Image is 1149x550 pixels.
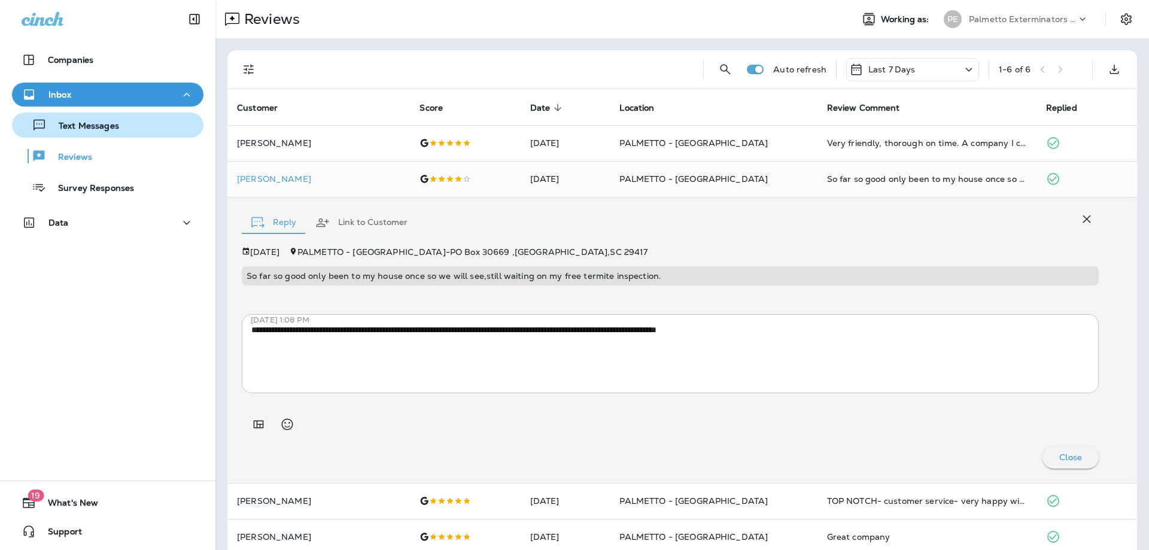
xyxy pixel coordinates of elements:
[827,531,1027,543] div: Great company
[297,247,648,257] span: PALMETTO - [GEOGRAPHIC_DATA] - PO Box 30669 , [GEOGRAPHIC_DATA] , SC 29417
[250,247,279,257] p: [DATE]
[619,138,768,148] span: PALMETTO - [GEOGRAPHIC_DATA]
[619,496,768,506] span: PALMETTO - [GEOGRAPHIC_DATA]
[237,138,400,148] p: [PERSON_NAME]
[944,10,962,28] div: PE
[1115,8,1137,30] button: Settings
[237,102,293,113] span: Customer
[12,144,203,169] button: Reviews
[48,218,69,227] p: Data
[28,490,44,502] span: 19
[999,65,1031,74] div: 1 - 6 of 6
[12,48,203,72] button: Companies
[969,14,1077,24] p: Palmetto Exterminators LLC
[12,211,203,235] button: Data
[251,315,1108,325] p: [DATE] 1:08 PM
[237,174,400,184] div: Click to view Customer Drawer
[521,483,610,519] td: [DATE]
[12,175,203,200] button: Survey Responses
[237,496,400,506] p: [PERSON_NAME]
[827,103,900,113] span: Review Comment
[827,495,1027,507] div: TOP NOTCH- customer service- very happy with their service!
[48,90,71,99] p: Inbox
[237,57,261,81] button: Filters
[12,83,203,107] button: Inbox
[1102,57,1126,81] button: Export as CSV
[12,113,203,138] button: Text Messages
[1046,102,1093,113] span: Replied
[420,103,443,113] span: Score
[530,102,566,113] span: Date
[275,412,299,436] button: Select an emoji
[827,102,916,113] span: Review Comment
[47,121,119,132] p: Text Messages
[36,498,98,512] span: What's New
[247,271,1094,281] p: So far so good only been to my house once so we will see,still waiting on my free termite inspect...
[619,103,654,113] span: Location
[178,7,211,31] button: Collapse Sidebar
[48,55,93,65] p: Companies
[1042,446,1099,469] button: Close
[239,10,300,28] p: Reviews
[1059,452,1082,462] p: Close
[881,14,932,25] span: Working as:
[827,137,1027,149] div: Very friendly, thorough on time. A company I can trust. I highly recommend them.
[530,103,551,113] span: Date
[619,531,768,542] span: PALMETTO - [GEOGRAPHIC_DATA]
[713,57,737,81] button: Search Reviews
[521,125,610,161] td: [DATE]
[12,519,203,543] button: Support
[619,174,768,184] span: PALMETTO - [GEOGRAPHIC_DATA]
[237,103,278,113] span: Customer
[827,173,1027,185] div: So far so good only been to my house once so we will see,still waiting on my free termite inspect...
[237,174,400,184] p: [PERSON_NAME]
[12,491,203,515] button: 19What's New
[420,102,458,113] span: Score
[868,65,916,74] p: Last 7 Days
[521,161,610,197] td: [DATE]
[46,183,134,195] p: Survey Responses
[773,65,826,74] p: Auto refresh
[46,152,92,163] p: Reviews
[36,527,82,541] span: Support
[1046,103,1077,113] span: Replied
[237,532,400,542] p: [PERSON_NAME]
[247,412,270,436] button: Add in a premade template
[242,201,306,244] button: Reply
[619,102,670,113] span: Location
[306,201,417,244] button: Link to Customer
